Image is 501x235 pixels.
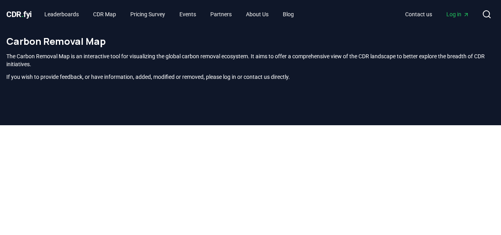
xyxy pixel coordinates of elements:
[38,7,85,21] a: Leaderboards
[446,10,469,18] span: Log in
[6,73,495,81] p: If you wish to provide feedback, or have information, added, modified or removed, please log in o...
[204,7,238,21] a: Partners
[21,10,24,19] span: .
[6,52,495,68] p: The Carbon Removal Map is an interactive tool for visualizing the global carbon removal ecosystem...
[124,7,171,21] a: Pricing Survey
[240,7,275,21] a: About Us
[399,7,476,21] nav: Main
[38,7,300,21] nav: Main
[173,7,202,21] a: Events
[87,7,122,21] a: CDR Map
[440,7,476,21] a: Log in
[399,7,438,21] a: Contact us
[6,35,495,48] h1: Carbon Removal Map
[276,7,300,21] a: Blog
[6,10,32,19] span: CDR fyi
[6,9,32,20] a: CDR.fyi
